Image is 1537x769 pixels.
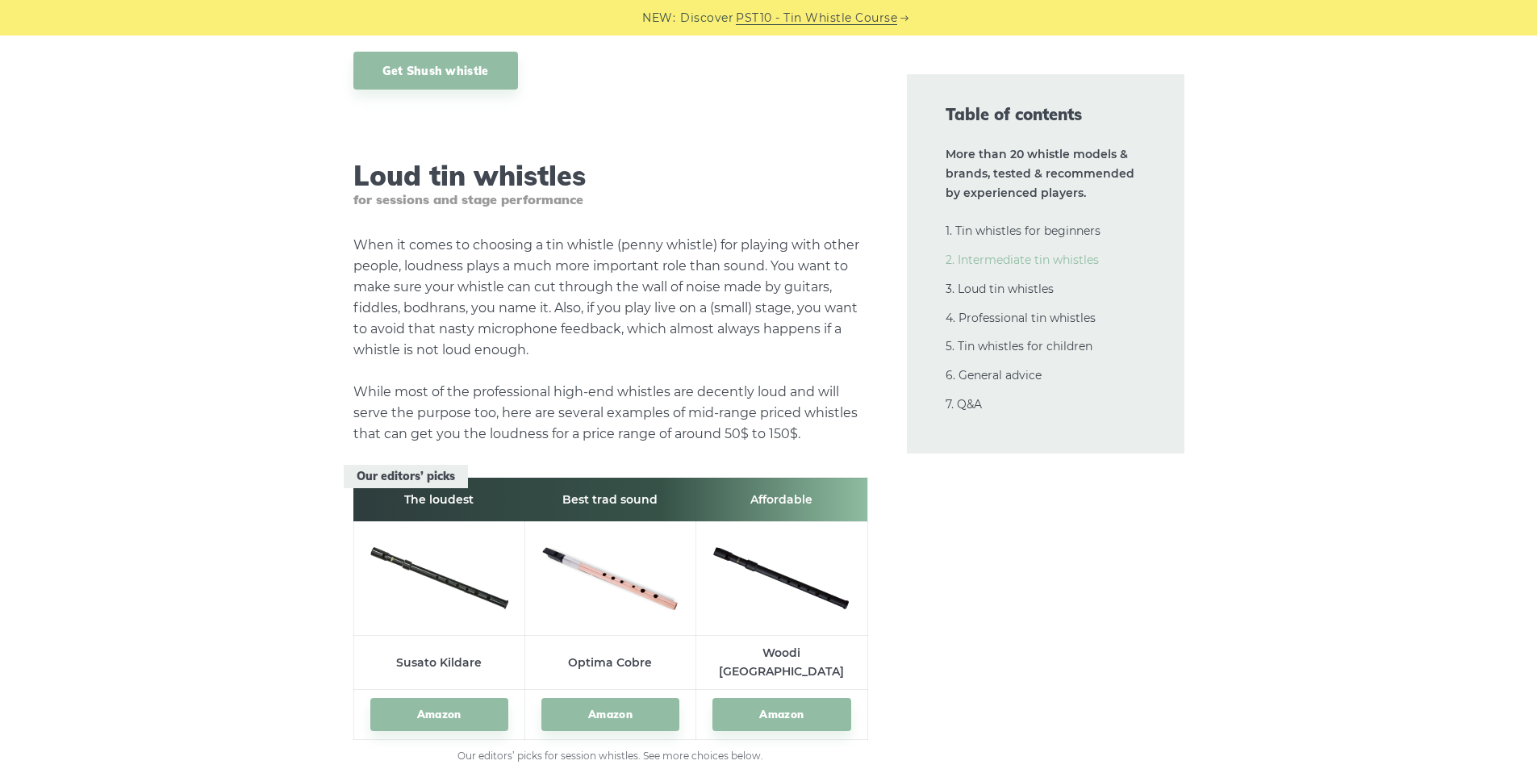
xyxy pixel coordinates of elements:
[712,530,850,622] img: Woodi Tin Whistle Set Preview
[344,465,468,488] span: Our editors’ picks
[736,9,897,27] a: PST10 - Tin Whistle Course
[946,282,1054,296] a: 3. Loud tin whistles
[353,478,524,521] th: The loudest
[353,636,524,690] td: Susato Kildare
[353,52,518,90] a: Get Shush whistle
[353,748,868,764] figcaption: Our editors’ picks for session whistles. See more choices below.
[370,530,508,622] img: Susato Kildare Tin Whistle Preview
[353,192,868,207] span: for sessions and stage performance
[353,160,868,208] h2: Loud tin whistles
[680,9,733,27] span: Discover
[696,478,867,521] th: Affordable
[946,368,1042,382] a: 6. General advice
[353,235,868,445] p: When it comes to choosing a tin whistle (penny whistle) for playing with other people, loudness p...
[946,311,1096,325] a: 4. Professional tin whistles
[946,224,1101,238] a: 1. Tin whistles for beginners
[524,478,695,521] th: Best trad sound
[946,253,1099,267] a: 2. Intermediate tin whistles
[524,636,695,690] td: Optima Cobre
[946,397,982,412] a: 7. Q&A
[642,9,675,27] span: NEW:
[946,147,1134,200] strong: More than 20 whistle models & brands, tested & recommended by experienced players.
[946,103,1146,126] span: Table of contents
[541,698,679,731] a: Amazon
[712,698,850,731] a: Amazon
[370,698,508,731] a: Amazon
[946,339,1092,353] a: 5. Tin whistles for children
[696,636,867,690] td: Woodi [GEOGRAPHIC_DATA]
[541,530,679,622] img: Optima Cobre Tin Whistle Preview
